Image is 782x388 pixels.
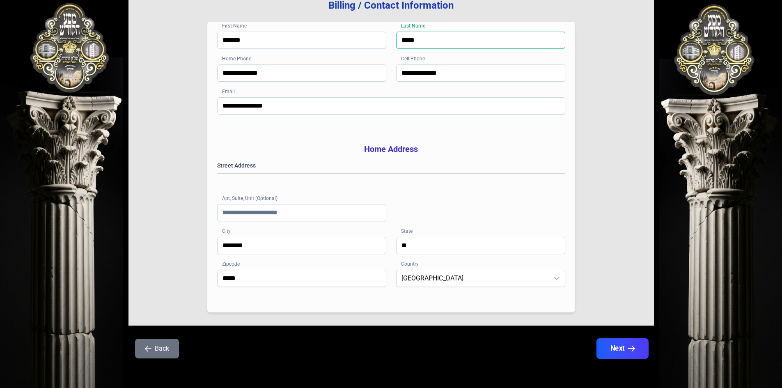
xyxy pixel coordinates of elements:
[135,339,179,358] button: Back
[548,270,565,287] div: dropdown trigger
[217,161,565,170] label: Street Address
[217,143,565,155] h3: Home Address
[397,270,548,287] span: United States
[596,338,648,359] button: Next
